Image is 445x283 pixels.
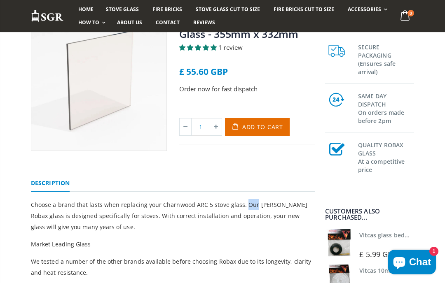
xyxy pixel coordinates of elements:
[146,3,188,16] a: Fire Bricks
[218,43,243,51] span: 1 review
[179,84,315,94] p: Order now for fast dispatch
[325,208,414,220] div: Customers also purchased...
[190,3,266,16] a: Stove Glass Cut To Size
[72,16,110,29] a: How To
[358,42,414,76] h3: SECURE PACKAGING (Ensures safe arrival)
[100,3,145,16] a: Stove Glass
[325,229,353,257] img: Vitcas stove glass bedding in tape
[31,257,311,276] span: We tested a number of the other brands available before choosing Robax due to its longevity, clar...
[187,16,221,29] a: Reviews
[31,240,91,248] span: Market Leading Glass
[267,3,340,16] a: Fire Bricks Cut To Size
[408,10,414,16] span: 0
[78,19,99,26] span: How To
[358,139,414,174] h3: QUALITY ROBAX GLASS At a competitive price
[31,175,70,192] a: Description
[342,3,391,16] a: Accessories
[31,16,166,151] img: squarestoveglass_7e5f46f8-4dd2-43c5-8f9c-037e2da17ccf_800x_crop_center.webp
[348,6,381,13] span: Accessories
[196,6,260,13] span: Stove Glass Cut To Size
[156,19,180,26] span: Contact
[78,6,94,13] span: Home
[358,90,414,125] h3: SAME DAY DISPATCH On orders made before 2pm
[274,6,334,13] span: Fire Bricks Cut To Size
[31,201,307,231] span: Choose a brand that lasts when replacing your Charnwood ARC 5 stove glass. Our [PERSON_NAME] Roba...
[72,3,100,16] a: Home
[225,118,290,136] button: Add to Cart
[31,9,64,23] img: Stove Glass Replacement
[152,6,182,13] span: Fire Bricks
[111,16,148,29] a: About us
[106,6,139,13] span: Stove Glass
[179,66,228,77] span: £ 55.60 GBP
[150,16,186,29] a: Contact
[397,8,414,24] a: 0
[386,250,438,276] inbox-online-store-chat: Shopify online store chat
[117,19,142,26] span: About us
[242,123,283,131] span: Add to Cart
[193,19,215,26] span: Reviews
[359,249,397,259] span: £ 5.99 GBP
[179,43,218,51] span: 5.00 stars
